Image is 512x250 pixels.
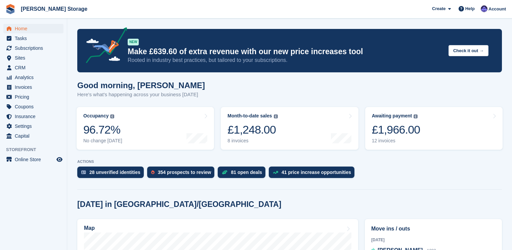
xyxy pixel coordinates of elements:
[15,63,55,72] span: CRM
[151,170,155,174] img: prospect-51fa495bee0391a8d652442698ab0144808aea92771e9ea1ae160a38d050c398.svg
[3,43,63,53] a: menu
[15,82,55,92] span: Invoices
[3,34,63,43] a: menu
[222,170,227,175] img: deal-1b604bf984904fb50ccaf53a9ad4b4a5d6e5aea283cecdc64d6e3604feb123c2.svg
[15,53,55,63] span: Sites
[77,159,502,164] p: ACTIONS
[147,167,218,181] a: 354 prospects to review
[89,170,140,175] div: 28 unverified identities
[15,73,55,82] span: Analytics
[221,107,358,150] a: Month-to-date sales £1,248.00 8 invoices
[3,24,63,33] a: menu
[414,114,418,118] img: icon-info-grey-7440780725fd019a000dd9b08b2336e03edf1995a4989e88bcd33f0948082b44.svg
[15,92,55,102] span: Pricing
[110,114,114,118] img: icon-info-grey-7440780725fd019a000dd9b08b2336e03edf1995a4989e88bcd33f0948082b44.svg
[128,39,139,45] div: NEW
[269,167,358,181] a: 41 price increase opportunities
[371,225,496,233] h2: Move ins / outs
[3,53,63,63] a: menu
[81,170,86,174] img: verify_identity-adf6edd0f0f0b5bbfe63781bf79b02c33cf7c696d77639b501bdc392416b5a36.svg
[3,92,63,102] a: menu
[15,102,55,111] span: Coupons
[3,63,63,72] a: menu
[83,123,122,137] div: 96.72%
[15,34,55,43] span: Tasks
[15,155,55,164] span: Online Store
[371,237,496,243] div: [DATE]
[3,102,63,111] a: menu
[128,57,443,64] p: Rooted in industry best practices, but tailored to your subscriptions.
[15,24,55,33] span: Home
[77,81,205,90] h1: Good morning, [PERSON_NAME]
[6,146,67,153] span: Storefront
[3,73,63,82] a: menu
[15,43,55,53] span: Subscriptions
[227,123,278,137] div: £1,248.00
[80,27,127,66] img: price-adjustments-announcement-icon-8257ccfd72463d97f412b2fc003d46551f7dbcb40ab6d574587a9cd5c0d94...
[128,47,443,57] p: Make £639.60 of extra revenue with our new price increases tool
[3,155,63,164] a: menu
[77,91,205,99] p: Here's what's happening across your business [DATE]
[83,113,109,119] div: Occupancy
[18,3,90,14] a: [PERSON_NAME] Storage
[77,167,147,181] a: 28 unverified identities
[282,170,351,175] div: 41 price increase opportunities
[432,5,445,12] span: Create
[274,114,278,118] img: icon-info-grey-7440780725fd019a000dd9b08b2336e03edf1995a4989e88bcd33f0948082b44.svg
[84,225,95,231] h2: Map
[481,5,487,12] img: Tim Sinnott
[372,123,420,137] div: £1,966.00
[77,107,214,150] a: Occupancy 96.72% No change [DATE]
[231,170,262,175] div: 81 open deals
[158,170,211,175] div: 354 prospects to review
[227,113,272,119] div: Month-to-date sales
[218,167,269,181] a: 81 open deals
[77,200,281,209] h2: [DATE] in [GEOGRAPHIC_DATA]/[GEOGRAPHIC_DATA]
[488,6,506,12] span: Account
[83,138,122,144] div: No change [DATE]
[372,138,420,144] div: 12 invoices
[449,45,488,56] button: Check it out →
[5,4,15,14] img: stora-icon-8386f47178a22dfd0bd8f6a31ec36ba5ce8667c1dd55bd0f319d3a0aa187defe.svg
[273,171,278,174] img: price_increase_opportunities-93ffe204e8149a01c8c9dc8f82e8f89637d9d84a8eef4429ea346261dce0b2c0.svg
[3,82,63,92] a: menu
[15,121,55,131] span: Settings
[3,131,63,141] a: menu
[365,107,503,150] a: Awaiting payment £1,966.00 12 invoices
[15,112,55,121] span: Insurance
[55,155,63,164] a: Preview store
[227,138,278,144] div: 8 invoices
[3,112,63,121] a: menu
[15,131,55,141] span: Capital
[465,5,475,12] span: Help
[372,113,412,119] div: Awaiting payment
[3,121,63,131] a: menu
